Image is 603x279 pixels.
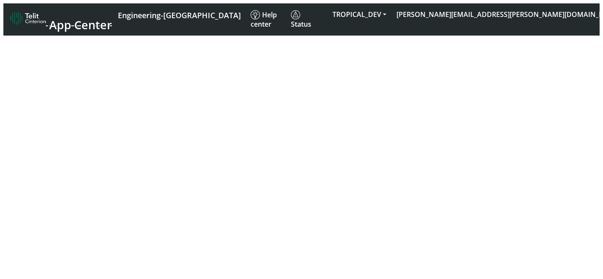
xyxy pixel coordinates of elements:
img: logo-telit-cinterion-gw-new.png [10,11,46,25]
span: Status [291,10,311,29]
img: knowledge.svg [251,10,260,19]
button: TROPICAL_DEV [327,7,391,22]
a: App Center [10,9,111,30]
a: Help center [247,7,288,32]
a: Status [288,7,327,32]
img: status.svg [291,10,300,19]
a: Your current platform instance [117,7,240,22]
span: Help center [251,10,277,29]
span: App Center [49,17,112,33]
span: Engineering-[GEOGRAPHIC_DATA] [118,10,241,20]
